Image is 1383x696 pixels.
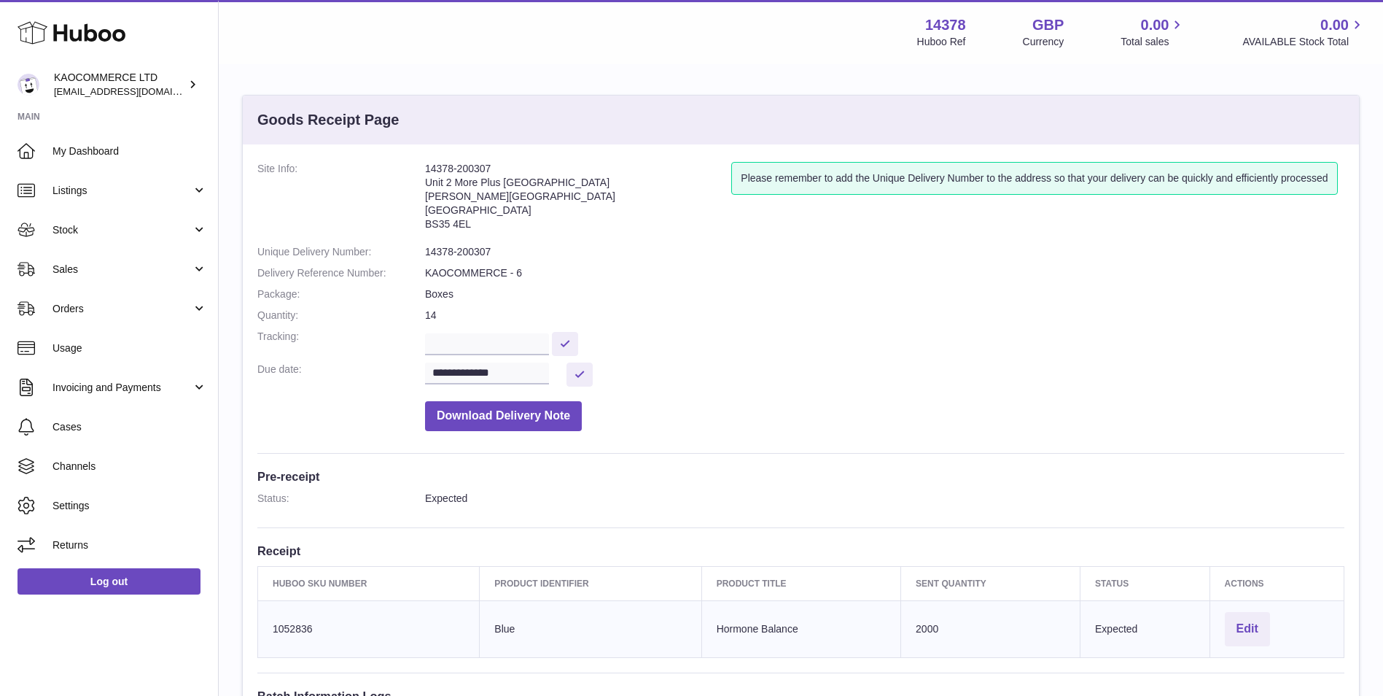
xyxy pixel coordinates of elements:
[17,568,200,595] a: Log out
[52,144,207,158] span: My Dashboard
[901,566,1080,600] th: Sent Quantity
[1080,600,1210,657] td: Expected
[257,492,425,506] dt: Status:
[425,492,1344,506] dd: Expected
[1121,15,1185,49] a: 0.00 Total sales
[52,420,207,434] span: Cases
[52,223,192,237] span: Stock
[1032,15,1064,35] strong: GBP
[480,566,701,600] th: Product Identifier
[731,162,1337,195] div: Please remember to add the Unique Delivery Number to the address so that your delivery can be qui...
[425,401,582,431] button: Download Delivery Note
[258,566,480,600] th: Huboo SKU Number
[257,309,425,322] dt: Quantity:
[52,341,207,355] span: Usage
[1209,566,1344,600] th: Actions
[54,85,214,97] span: [EMAIL_ADDRESS][DOMAIN_NAME]
[1225,612,1270,646] button: Edit
[257,162,425,238] dt: Site Info:
[425,245,1344,259] dd: 14378-200307
[257,245,425,259] dt: Unique Delivery Number:
[52,302,192,316] span: Orders
[425,309,1344,322] dd: 14
[1242,15,1366,49] a: 0.00 AVAILABLE Stock Total
[52,460,207,473] span: Channels
[701,566,900,600] th: Product title
[425,162,731,238] address: 14378-200307 Unit 2 More Plus [GEOGRAPHIC_DATA] [PERSON_NAME][GEOGRAPHIC_DATA] [GEOGRAPHIC_DATA] ...
[917,35,966,49] div: Huboo Ref
[257,543,1344,559] h3: Receipt
[52,499,207,513] span: Settings
[425,287,1344,301] dd: Boxes
[258,600,480,657] td: 1052836
[1242,35,1366,49] span: AVAILABLE Stock Total
[257,330,425,355] dt: Tracking:
[1141,15,1169,35] span: 0.00
[52,381,192,395] span: Invoicing and Payments
[52,538,207,552] span: Returns
[257,110,400,130] h3: Goods Receipt Page
[52,263,192,277] span: Sales
[425,266,1344,280] dd: KAOCOMMERCE - 6
[1121,35,1185,49] span: Total sales
[1080,566,1210,600] th: Status
[925,15,966,35] strong: 14378
[901,600,1080,657] td: 2000
[52,184,192,198] span: Listings
[54,71,185,98] div: KAOCOMMERCE LTD
[17,74,39,96] img: internalAdmin-14378@internal.huboo.com
[701,600,900,657] td: Hormone Balance
[257,266,425,280] dt: Delivery Reference Number:
[257,363,425,387] dt: Due date:
[480,600,701,657] td: Blue
[1320,15,1349,35] span: 0.00
[257,468,1344,484] h3: Pre-receipt
[1023,35,1064,49] div: Currency
[257,287,425,301] dt: Package:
